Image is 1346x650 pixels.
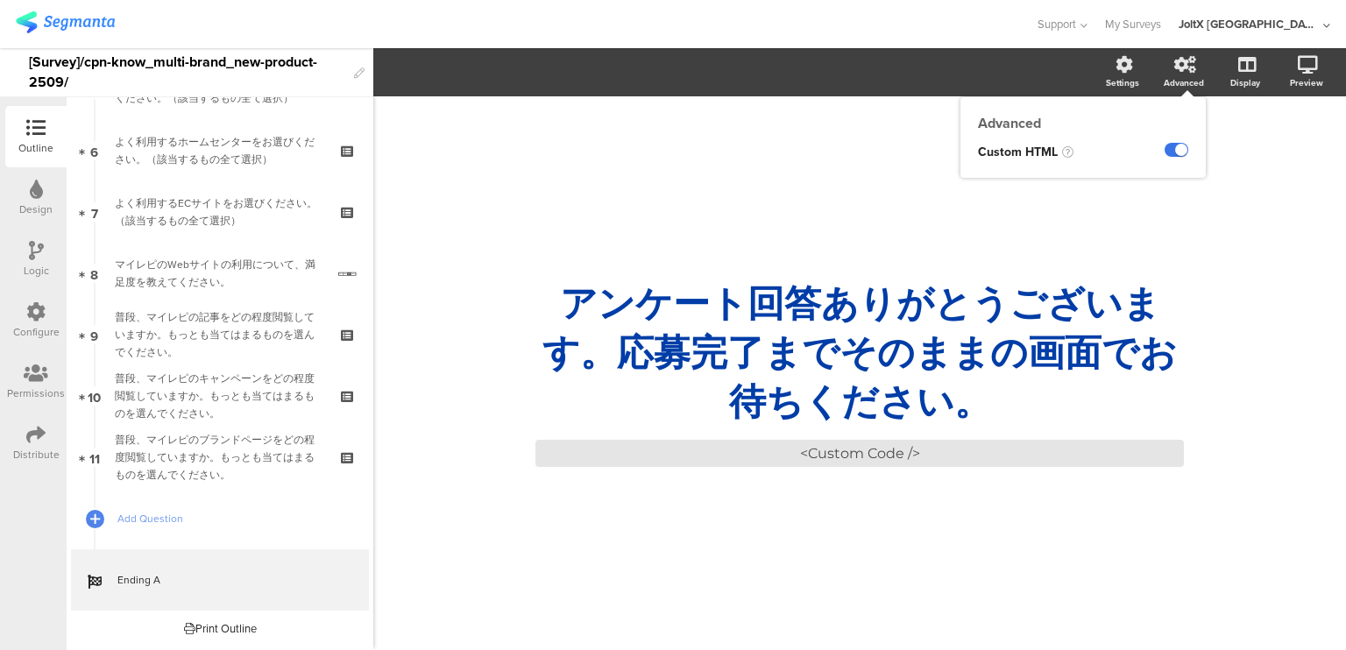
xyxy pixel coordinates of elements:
div: Outline [18,140,53,156]
a: 9 普段、マイレピの記事をどの程度閲覧していますか。もっとも当てはまるものを選んでください。 [71,304,369,365]
div: JoltX [GEOGRAPHIC_DATA] [1179,16,1319,32]
span: 9 [90,325,98,344]
div: Settings [1106,76,1139,89]
div: 普段、マイレピのブランドページをどの程度閲覧していますか。もっとも当てはまるものを選んでください。 [115,431,324,484]
span: 10 [88,386,101,406]
div: Display [1230,76,1260,89]
div: Advanced [1164,76,1204,89]
a: 7 よく利用するECサイトをお選びください。（該当するもの全て選択） [71,181,369,243]
span: Custom HTML [978,143,1058,161]
span: Ending A [117,571,342,589]
img: segmanta logo [16,11,115,33]
div: Permissions [7,385,65,401]
div: Distribute [13,447,60,463]
span: 6 [90,141,98,160]
span: Support [1038,16,1076,32]
div: よく利用するホームセンターをお選びください。（該当するもの全て選択） [115,133,324,168]
div: 普段、マイレピの記事をどの程度閲覧していますか。もっとも当てはまるものを選んでください。 [115,308,324,361]
div: Logic [24,263,49,279]
a: Ending A [71,549,369,611]
span: 8 [90,264,98,283]
div: よく利用するECサイトをお選びください。（該当するもの全て選択） [115,194,324,230]
a: 6 よく利用するホームセンターをお選びください。（該当するもの全て選択） [71,120,369,181]
div: マイレピのWebサイトの利用について、満足度を教えてください。 [115,256,325,291]
a: 11 普段、マイレピのブランドページをどの程度閲覧していますか。もっとも当てはまるものを選んでください。 [71,427,369,488]
div: Preview [1290,76,1323,89]
div: Configure [13,324,60,340]
div: 普段、マイレピのキャンペーンをどの程度閲覧していますか。もっとも当てはまるものを選んでください。 [115,370,324,422]
a: 10 普段、マイレピのキャンペーンをどの程度閲覧していますか。もっとも当てはまるものを選んでください。 [71,365,369,427]
div: Advanced [960,113,1206,133]
div: Design [19,201,53,217]
span: 7 [91,202,98,222]
a: 8 マイレピのWebサイトの利用について、満足度を教えてください。 [71,243,369,304]
div: <Custom Code /> [535,440,1184,467]
span: 11 [89,448,100,467]
div: Print Outline [184,620,257,637]
p: アンケート回答ありがとうございます。応募完了までそのままの画面でお待ちください。 [535,279,1184,427]
span: 5 [90,80,98,99]
span: Add Question [117,510,342,527]
div: [Survey]/cpn-know_multi-brand_new-product-2509/ [29,48,345,96]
